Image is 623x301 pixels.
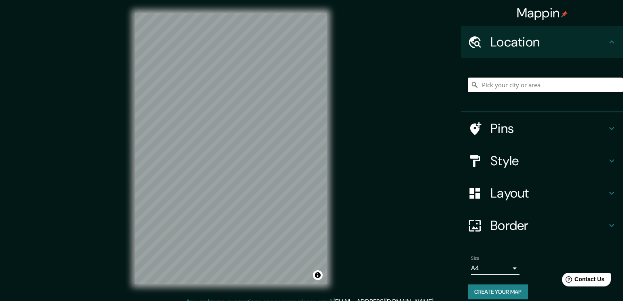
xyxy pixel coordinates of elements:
[517,5,568,21] h4: Mappin
[490,217,607,234] h4: Border
[468,78,623,92] input: Pick your city or area
[461,26,623,58] div: Location
[313,270,323,280] button: Toggle attribution
[461,177,623,209] div: Layout
[468,284,528,299] button: Create your map
[461,112,623,145] div: Pins
[471,262,520,275] div: A4
[490,120,607,137] h4: Pins
[551,269,614,292] iframe: Help widget launcher
[461,145,623,177] div: Style
[490,185,607,201] h4: Layout
[561,11,568,17] img: pin-icon.png
[471,255,479,262] label: Size
[135,13,327,284] canvas: Map
[461,209,623,242] div: Border
[490,153,607,169] h4: Style
[490,34,607,50] h4: Location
